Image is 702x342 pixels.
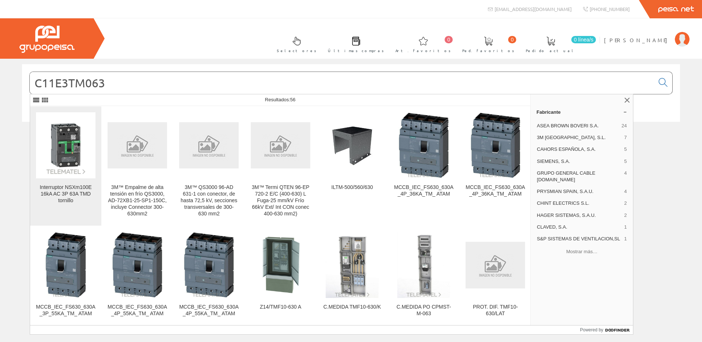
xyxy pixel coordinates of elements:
img: 3M™ Empalme de alta tensión en frío QS3000, AD-72XB1-25-SP1-150C, incluye Connector 300-630mm2 [108,122,167,169]
img: C.MEDIDA TMF10-630/K [326,232,379,298]
img: MCCB_IEC_FS630_630A_4P_36KA_TM_ ATAM [470,112,521,178]
span: Art. favoritos [395,47,451,54]
a: 3M™ Empalme de alta tensión en frío QS3000, AD-72XB1-25-SP1-150C, incluye Connector 300-630mm2 3M... [102,106,173,226]
div: 3M™ Empalme de alta tensión en frío QS3000, AD-72XB1-25-SP1-150C, incluye Connector 300-630mm2 [108,184,167,217]
img: Interruptor NSXm100E 16kA AC 3P 63A TMD tornillo [36,116,95,175]
span: Selectores [277,47,316,54]
img: Z14/TMF10-630 A [251,235,310,295]
a: MCCB_IEC_FS630_630A_4P_36KA_TM_ ATAM MCCB_IEC_FS630_630A_4P_36KA_TM_ ATAM [388,106,459,226]
a: MCCB_IEC_FS630_630A_4P_55KA_TM_ ATAM MCCB_IEC_FS630_630A_4P_55KA_TM_ ATAM [102,226,173,325]
img: MCCB_IEC_FS630_630A_4P_55KA_TM_ ATAM [184,232,234,298]
span: [PHONE_NUMBER] [590,6,630,12]
span: 1 [624,236,627,242]
span: HAGER SISTEMAS, S.A.U. [537,212,621,219]
a: C.MEDIDA PO CPMST-M-063 C.MEDIDA PO CPMST-M-063 [388,226,459,325]
span: 56 [290,97,295,102]
button: Mostrar más… [533,245,630,258]
div: MCCB_IEC_FS630_630A_4P_55KA_TM_ ATAM [108,304,167,317]
a: ILTM-500/560/630 ILTM-500/560/630 [316,106,388,226]
span: 3M [GEOGRAPHIC_DATA], S.L. [537,134,621,141]
a: 3M™ Termi QTEN 96-EP 720-2 E/C (400-630) L Fuga-25 mm/kV Frío 66kV Ext/ Int CON conec 400-630 mm2... [245,106,316,226]
img: MCCB_IEC_FS630_630A_3P_55KA_TM_ ATAM [45,232,86,298]
a: Selectores [269,30,320,57]
div: 3M™ QS3000 96-AD 631-1 con conector, de hasta 72,5 kV, secciones transversales de 300-630 mm2 [179,184,239,217]
a: Interruptor NSXm100E 16kA AC 3P 63A TMD tornillo Interruptor NSXm100E 16kA AC 3P 63A TMD tornillo [30,106,101,226]
div: Z14/TMF10-630 A [251,304,310,310]
a: MCCB_IEC_FS630_630A_4P_55KA_TM_ ATAM MCCB_IEC_FS630_630A_4P_55KA_TM_ ATAM [173,226,245,325]
span: SIEMENS, S.A. [537,158,621,165]
span: 5 [624,146,627,153]
img: C.MEDIDA PO CPMST-M-063 [397,232,450,298]
img: 3M™ QS3000 96-AD 631-1 con conector, de hasta 72,5 kV, secciones transversales de 300-630 mm2 [179,122,239,169]
span: 24 [622,123,627,129]
a: [PERSON_NAME] [604,30,690,37]
span: 0 [508,36,516,43]
span: PRYSMIAN SPAIN, S.A.U. [537,188,621,195]
a: MCCB_IEC_FS630_630A_3P_55KA_TM_ ATAM MCCB_IEC_FS630_630A_3P_55KA_TM_ ATAM [30,226,101,325]
div: PROT. DIF. TMF10-630/LAT [466,304,525,317]
span: Últimas compras [328,47,384,54]
input: Buscar... [30,72,654,94]
span: 0 línea/s [571,36,596,43]
img: Grupo Peisa [19,26,75,53]
span: Powered by [580,327,603,333]
span: 4 [624,188,627,195]
span: 7 [624,134,627,141]
a: Fabricante [531,106,633,118]
a: Últimas compras [321,30,388,57]
div: C.MEDIDA TMF10-630/K [322,304,382,310]
a: Z14/TMF10-630 A Z14/TMF10-630 A [245,226,316,325]
a: PROT. DIF. TMF10-630/LAT PROT. DIF. TMF10-630/LAT [460,226,531,325]
div: C.MEDIDA PO CPMST-M-063 [394,304,453,317]
a: C.MEDIDA TMF10-630/K C.MEDIDA TMF10-630/K [316,226,388,325]
span: 2 [624,200,627,207]
span: CHINT ELECTRICS S.L. [537,200,621,207]
span: Resultados: [265,97,296,102]
span: Ped. favoritos [462,47,514,54]
span: 1 [624,224,627,230]
span: Pedido actual [526,47,576,54]
img: MCCB_IEC_FS630_630A_4P_55KA_TM_ ATAM [112,232,163,298]
div: MCCB_IEC_FS630_630A_4P_36KA_TM_ ATAM [394,184,453,197]
span: CAHORS ESPAÑOLA, S.A. [537,146,621,153]
div: ILTM-500/560/630 [322,184,382,191]
span: 2 [624,212,627,219]
div: MCCB_IEC_FS630_630A_4P_55KA_TM_ ATAM [179,304,239,317]
div: Interruptor NSXm100E 16kA AC 3P 63A TMD tornillo [36,184,95,204]
span: [PERSON_NAME] [604,36,671,44]
img: PROT. DIF. TMF10-630/LAT [466,242,525,288]
span: [EMAIL_ADDRESS][DOMAIN_NAME] [495,6,572,12]
span: ASEA BROWN BOVERI S.A. [537,123,619,129]
img: MCCB_IEC_FS630_630A_4P_36KA_TM_ ATAM [398,112,449,178]
a: MCCB_IEC_FS630_630A_4P_36KA_TM_ ATAM MCCB_IEC_FS630_630A_4P_36KA_TM_ ATAM [460,106,531,226]
a: 3M™ QS3000 96-AD 631-1 con conector, de hasta 72,5 kV, secciones transversales de 300-630 mm2 3M™... [173,106,245,226]
div: MCCB_IEC_FS630_630A_4P_36KA_TM_ ATAM [466,184,525,197]
div: © Grupo Peisa [22,131,680,137]
div: 3M™ Termi QTEN 96-EP 720-2 E/C (400-630) L Fuga-25 mm/kV Frío 66kV Ext/ Int CON conec 400-630 mm2) [251,184,310,217]
img: ILTM-500/560/630 [332,125,373,166]
span: 5 [624,158,627,165]
span: 4 [624,170,627,183]
div: MCCB_IEC_FS630_630A_3P_55KA_TM_ ATAM [36,304,95,317]
a: Powered by [580,325,633,334]
span: GRUPO GENERAL CABLE [DOMAIN_NAME] [537,170,621,183]
span: CLAVED, S.A. [537,224,621,230]
span: S&P SISTEMAS DE VENTILACION,SL [537,236,621,242]
span: 0 [445,36,453,43]
img: 3M™ Termi QTEN 96-EP 720-2 E/C (400-630) L Fuga-25 mm/kV Frío 66kV Ext/ Int CON conec 400-630 mm2) [251,122,310,169]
